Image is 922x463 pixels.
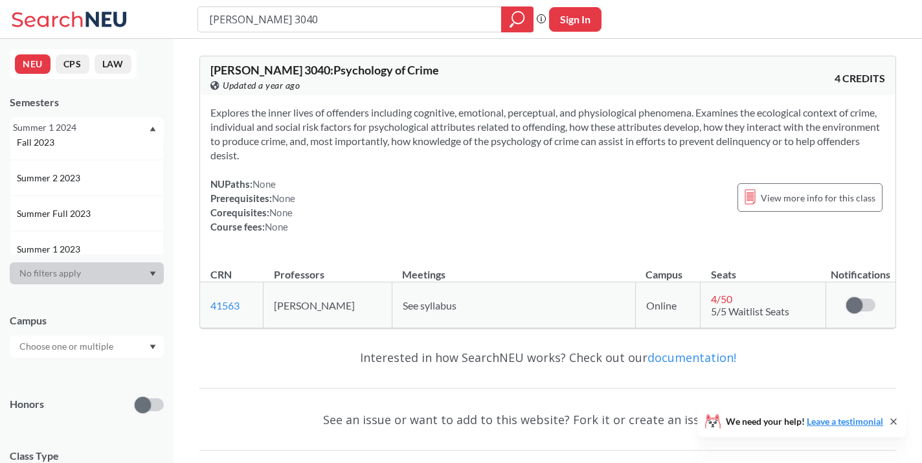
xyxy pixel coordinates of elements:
span: Updated a year ago [223,78,300,93]
div: Interested in how SearchNEU works? Check out our [199,339,896,376]
div: NUPaths: Prerequisites: Corequisites: Course fees: [210,177,295,234]
span: See syllabus [403,299,456,311]
th: Meetings [392,254,635,282]
span: [PERSON_NAME] 3040 : Psychology of Crime [210,63,439,77]
span: Class Type [10,449,164,463]
span: Summer Full 2023 [17,207,93,221]
td: Online [635,282,701,328]
div: magnifying glass [501,6,534,32]
span: We need your help! [726,417,883,426]
span: Summer 2 2023 [17,171,83,185]
td: [PERSON_NAME] [264,282,392,328]
div: Summer 1 2024Dropdown arrowFall 2024Summer 2 2024Summer Full 2024Summer 1 2024Spring 2024Fall 202... [10,117,164,138]
th: Seats [701,254,826,282]
div: See an issue or want to add to this website? Fork it or create an issue on . [199,401,896,438]
span: None [265,221,288,232]
span: View more info for this class [761,190,875,206]
span: 4 / 50 [711,293,732,305]
p: Honors [10,397,44,412]
th: Campus [635,254,701,282]
button: NEU [15,54,51,74]
div: Dropdown arrow [10,262,164,284]
input: Class, professor, course number, "phrase" [208,8,492,30]
div: Summer 1 2024 [13,120,148,135]
span: None [253,178,276,190]
div: Campus [10,313,164,328]
svg: magnifying glass [510,10,525,28]
th: Professors [264,254,392,282]
span: 5/5 Waitlist Seats [711,305,789,317]
span: 4 CREDITS [835,71,885,85]
div: CRN [210,267,232,282]
span: None [269,207,293,218]
a: Leave a testimonial [807,416,883,427]
svg: Dropdown arrow [150,126,156,131]
svg: Dropdown arrow [150,271,156,277]
span: Fall 2023 [17,135,57,150]
span: Summer 1 2023 [17,242,83,256]
span: Explores the inner lives of offenders including cognitive, emotional, perceptual, and physiologic... [210,106,880,161]
span: None [272,192,295,204]
div: Dropdown arrow [10,335,164,357]
div: Semesters [10,95,164,109]
button: Sign In [549,7,602,32]
input: Choose one or multiple [13,339,122,354]
a: documentation! [647,350,736,365]
svg: Dropdown arrow [150,344,156,350]
th: Notifications [826,254,895,282]
button: LAW [95,54,131,74]
a: 41563 [210,299,240,311]
button: CPS [56,54,89,74]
